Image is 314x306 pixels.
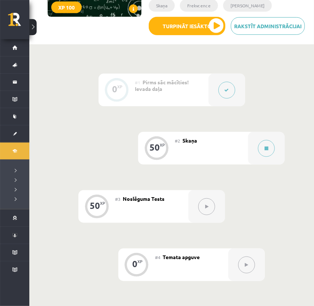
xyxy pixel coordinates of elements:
span: #2 [175,138,180,144]
span: Temata apguve [163,254,200,260]
span: #1 [135,80,141,85]
button: Turpināt iesākto [149,17,225,35]
div: 50 [149,144,160,151]
div: XP 100 [51,1,82,13]
div: XP [100,201,105,205]
span: #3 [115,196,121,202]
a: Rakstīt administrācijai [231,17,305,35]
span: Noslēguma Tests [123,195,165,202]
a: Rīgas 1. Tālmācības vidusskola [8,13,29,31]
div: XP [160,143,165,147]
span: Pirms sāc mācīties! Ievada daļa [135,79,189,92]
div: 0 [112,86,118,92]
span: #4 [155,254,160,260]
div: 50 [90,202,100,209]
div: XP [118,85,123,89]
span: Skaņa [182,137,197,144]
div: XP [137,259,143,263]
div: 0 [132,261,137,267]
